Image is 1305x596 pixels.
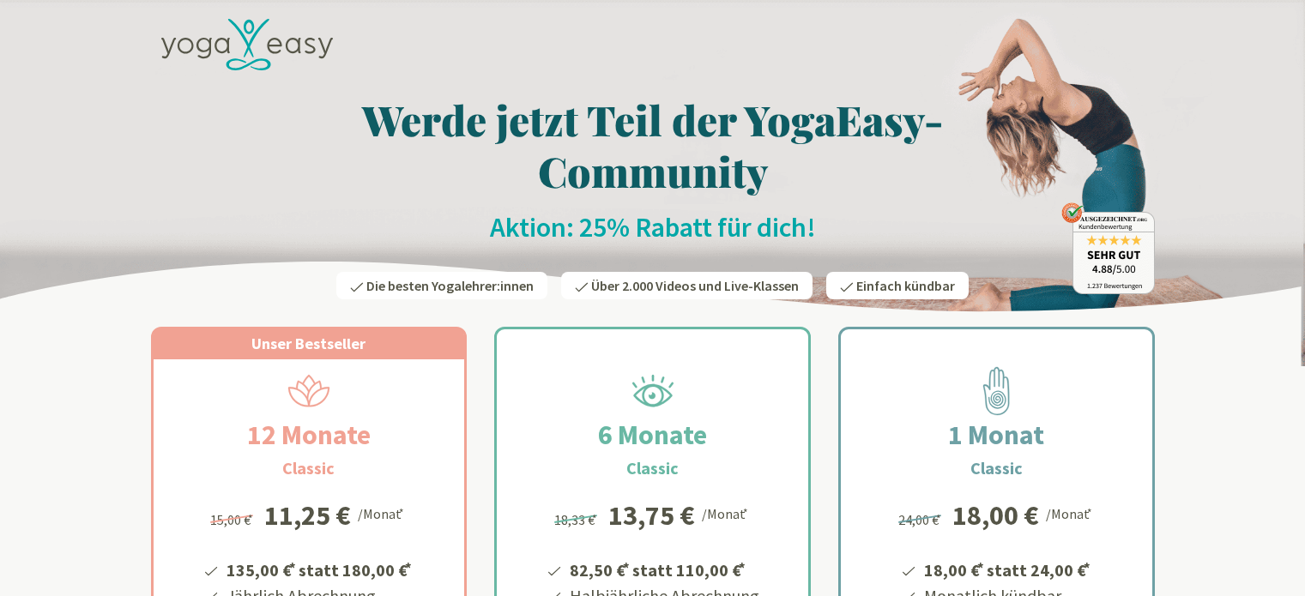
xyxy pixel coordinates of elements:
li: 82,50 € statt 110,00 € [567,554,759,583]
div: 18,00 € [952,502,1039,529]
span: Über 2.000 Videos und Live-Klassen [591,277,799,294]
h3: Classic [626,455,679,481]
h2: 6 Monate [557,414,748,455]
span: 24,00 € [898,511,944,528]
h2: 12 Monate [206,414,412,455]
div: 13,75 € [608,502,695,529]
li: 18,00 € statt 24,00 € [921,554,1093,583]
span: 15,00 € [210,511,256,528]
span: 18,33 € [554,511,600,528]
span: Unser Bestseller [251,334,366,353]
h2: 1 Monat [907,414,1085,455]
li: 135,00 € statt 180,00 € [224,554,414,583]
span: Einfach kündbar [856,277,955,294]
img: ausgezeichnet_badge.png [1061,202,1155,294]
h1: Werde jetzt Teil der YogaEasy-Community [151,93,1155,196]
span: Die besten Yogalehrer:innen [366,277,534,294]
div: /Monat [358,502,407,524]
h3: Classic [970,455,1023,481]
h3: Classic [282,455,335,481]
div: /Monat [1046,502,1095,524]
div: 11,25 € [264,502,351,529]
h2: Aktion: 25% Rabatt für dich! [151,210,1155,244]
div: /Monat [702,502,751,524]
